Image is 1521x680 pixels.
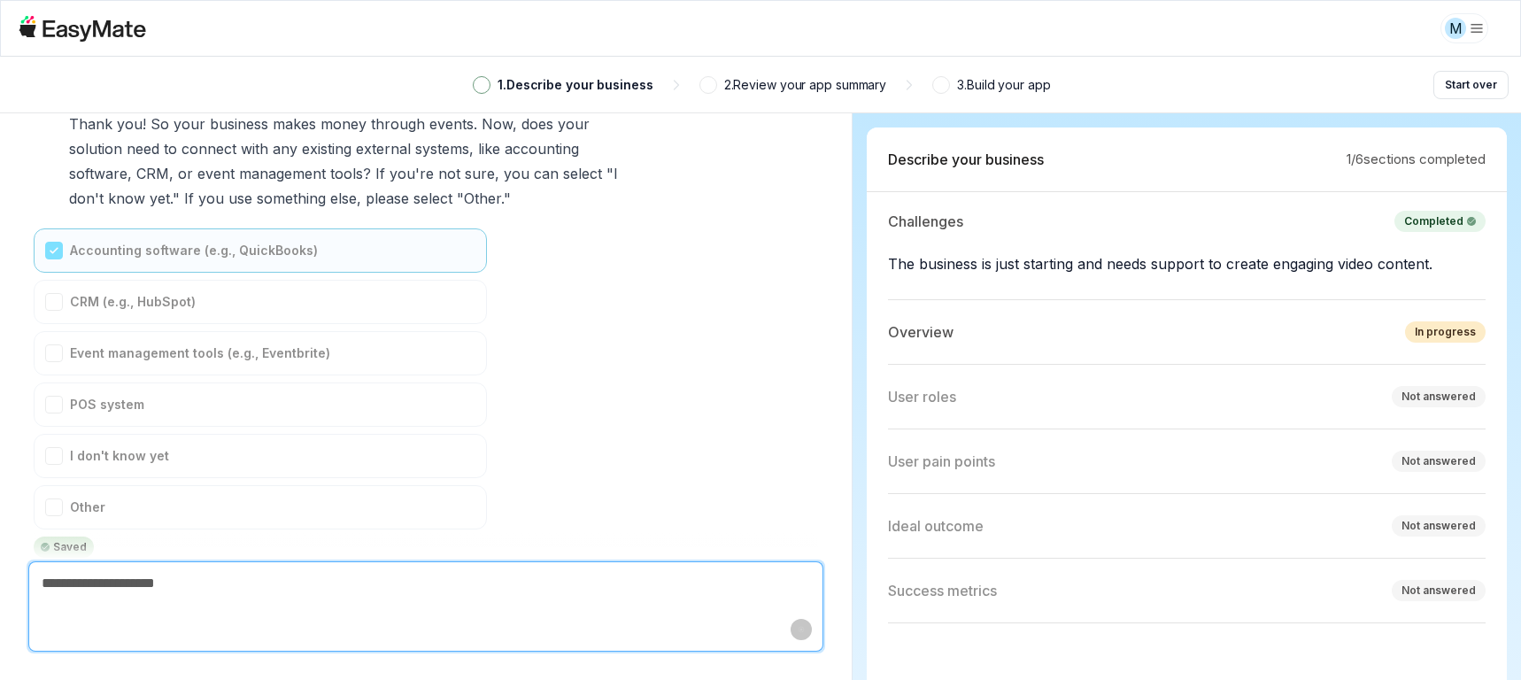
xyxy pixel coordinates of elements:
span: not [438,161,460,186]
span: please [366,186,409,211]
span: money [320,112,367,136]
div: Not answered [1401,518,1476,534]
div: Not answered [1401,389,1476,405]
span: yet." [150,186,180,211]
p: 2 . Review your app summary [724,75,887,95]
span: like [478,136,500,161]
span: Now, [482,112,517,136]
span: management [239,161,326,186]
span: does [521,112,553,136]
span: event [197,161,235,186]
span: sure, [465,161,499,186]
span: else, [330,186,361,211]
p: 1 . Describe your business [498,75,653,95]
span: to [164,136,177,161]
span: or [178,161,193,186]
span: through [371,112,425,136]
span: business [210,112,268,136]
span: If [375,161,385,186]
span: need [127,136,159,161]
span: "Other." [457,186,511,211]
p: Ideal outcome [888,515,984,537]
span: you [504,161,529,186]
p: Success metrics [888,580,997,601]
span: Thank [69,112,112,136]
span: makes [273,112,316,136]
span: you [198,186,224,211]
span: external [356,136,411,161]
div: In progress [1415,324,1476,340]
span: use [228,186,252,211]
span: don't [69,186,104,211]
div: Not answered [1401,583,1476,599]
button: Start over [1433,71,1509,99]
p: Overview [888,321,954,343]
p: 3 . Build your app [957,75,1050,95]
p: Challenges [888,211,963,232]
span: something [257,186,326,211]
div: M [1445,18,1466,39]
span: solution [69,136,122,161]
span: accounting [505,136,579,161]
span: So [151,112,169,136]
span: software, [69,161,132,186]
span: select [413,186,452,211]
span: tools? [330,161,371,186]
p: The business is just starting and needs support to create engaging video content. [888,250,1486,278]
span: "I [606,161,618,186]
span: you! [117,112,146,136]
p: User roles [888,386,956,407]
p: User pain points [888,451,995,472]
span: your [174,112,205,136]
span: with [241,136,268,161]
span: connect [181,136,236,161]
span: existing [302,136,351,161]
span: know [108,186,145,211]
div: Not answered [1401,453,1476,469]
span: systems, [415,136,474,161]
span: If [184,186,194,211]
span: your [558,112,590,136]
span: you're [390,161,434,186]
span: events. [429,112,477,136]
span: CRM, [136,161,174,186]
div: Completed [1404,213,1476,229]
p: 1 / 6 sections completed [1347,150,1486,170]
span: can [534,161,559,186]
p: Describe your business [888,149,1044,170]
span: select [563,161,602,186]
span: any [273,136,297,161]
